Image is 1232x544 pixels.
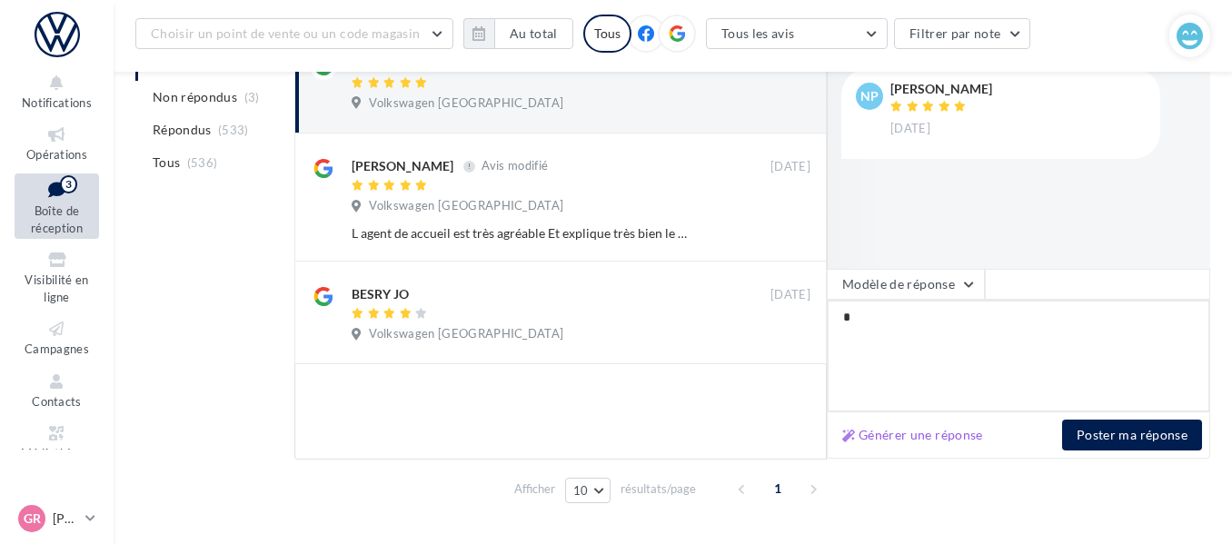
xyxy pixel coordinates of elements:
button: 10 [565,478,611,503]
a: Contacts [15,368,99,412]
span: Boîte de réception [31,203,83,235]
span: Opérations [26,147,87,162]
span: Avis modifié [482,159,548,173]
button: Tous les avis [706,18,888,49]
div: BESRY JO [352,285,409,303]
button: Au total [463,18,573,49]
span: Volkswagen [GEOGRAPHIC_DATA] [369,95,563,112]
span: 10 [573,483,589,498]
a: Médiathèque [15,420,99,464]
span: (3) [244,90,260,104]
button: Générer une réponse [835,424,990,446]
button: Modèle de réponse [827,269,985,300]
button: Poster ma réponse [1062,420,1202,450]
span: [DATE] [890,121,930,137]
span: Campagnes [25,341,89,356]
a: Gr [PERSON_NAME] [15,501,99,536]
span: 1 [763,474,792,503]
div: Tous [583,15,631,53]
span: [DATE] [770,159,810,175]
span: Volkswagen [GEOGRAPHIC_DATA] [369,326,563,342]
a: Campagnes [15,315,99,360]
button: Notifications [15,69,99,114]
span: Volkswagen [GEOGRAPHIC_DATA] [369,198,563,214]
span: Notifications [22,95,92,110]
span: [DATE] [770,287,810,303]
span: Répondus [153,121,212,139]
span: Afficher [514,480,555,498]
div: 3 [60,175,77,193]
span: (536) [187,155,218,170]
div: [PERSON_NAME] [352,157,453,175]
span: Médiathèque [21,446,94,460]
button: Au total [494,18,573,49]
span: Contacts [32,394,82,409]
span: Tous les avis [721,25,795,41]
span: Non répondus [153,88,237,106]
span: Gr [24,509,41,528]
a: Opérations [15,121,99,165]
button: Filtrer par note [894,18,1031,49]
span: Choisir un point de vente ou un code magasin [151,25,420,41]
a: Visibilité en ligne [15,246,99,308]
span: Tous [153,153,180,172]
p: [PERSON_NAME] [53,509,78,528]
span: Visibilité en ligne [25,272,88,304]
span: (533) [218,123,249,137]
span: résultats/page [621,480,696,498]
a: Boîte de réception3 [15,173,99,240]
div: [PERSON_NAME] [890,83,992,95]
div: L agent de accueil est très agréable Et explique très bien le déroulé de l intervention [352,224,692,242]
button: Choisir un point de vente ou un code magasin [135,18,453,49]
span: NP [860,87,879,105]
